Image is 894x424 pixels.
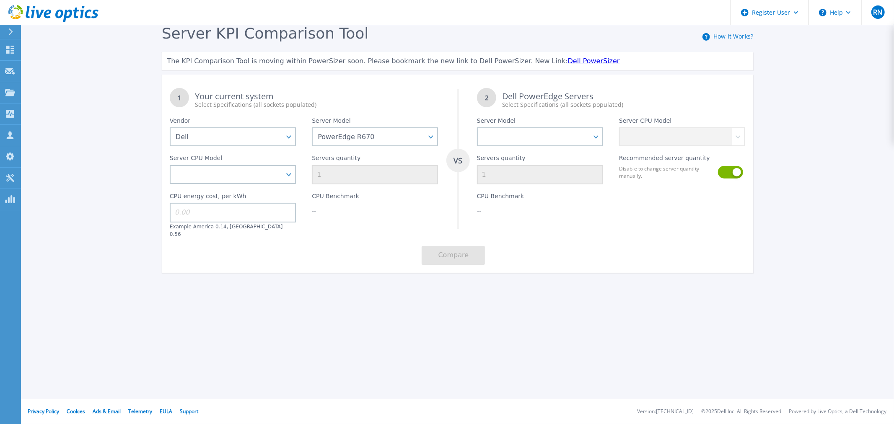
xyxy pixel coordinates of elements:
[619,165,713,179] label: Disable to change server quantity manually.
[568,57,620,65] a: Dell PowerSizer
[789,409,886,414] li: Powered by Live Optics, a Dell Technology
[160,408,172,415] a: EULA
[312,207,438,215] div: --
[502,101,745,109] div: Select Specifications (all sockets populated)
[167,57,567,65] span: The KPI Comparison Tool is moving within PowerSizer soon. Please bookmark the new link to Dell Po...
[701,409,781,414] li: © 2025 Dell Inc. All Rights Reserved
[128,408,152,415] a: Telemetry
[713,32,753,40] a: How It Works?
[93,408,121,415] a: Ads & Email
[170,117,190,127] label: Vendor
[422,246,485,265] button: Compare
[477,207,603,215] div: --
[619,117,671,127] label: Server CPU Model
[170,203,296,222] input: 0.00
[477,117,516,127] label: Server Model
[477,155,526,165] label: Servers quantity
[485,93,488,102] tspan: 2
[170,193,246,203] label: CPU energy cost, per kWh
[637,409,694,414] li: Version: [TECHNICAL_ID]
[312,155,360,165] label: Servers quantity
[502,92,745,109] div: Dell PowerEdge Servers
[162,25,369,42] span: Server KPI Comparison Tool
[312,193,359,203] label: CPU Benchmark
[453,155,462,165] tspan: VS
[178,93,181,102] tspan: 1
[170,224,283,237] label: Example America 0.14, [GEOGRAPHIC_DATA] 0.56
[28,408,59,415] a: Privacy Policy
[180,408,198,415] a: Support
[170,155,222,165] label: Server CPU Model
[312,117,350,127] label: Server Model
[619,155,710,165] label: Recommended server quantity
[873,9,882,16] span: RN
[195,101,438,109] div: Select Specifications (all sockets populated)
[195,92,438,109] div: Your current system
[477,193,524,203] label: CPU Benchmark
[67,408,85,415] a: Cookies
